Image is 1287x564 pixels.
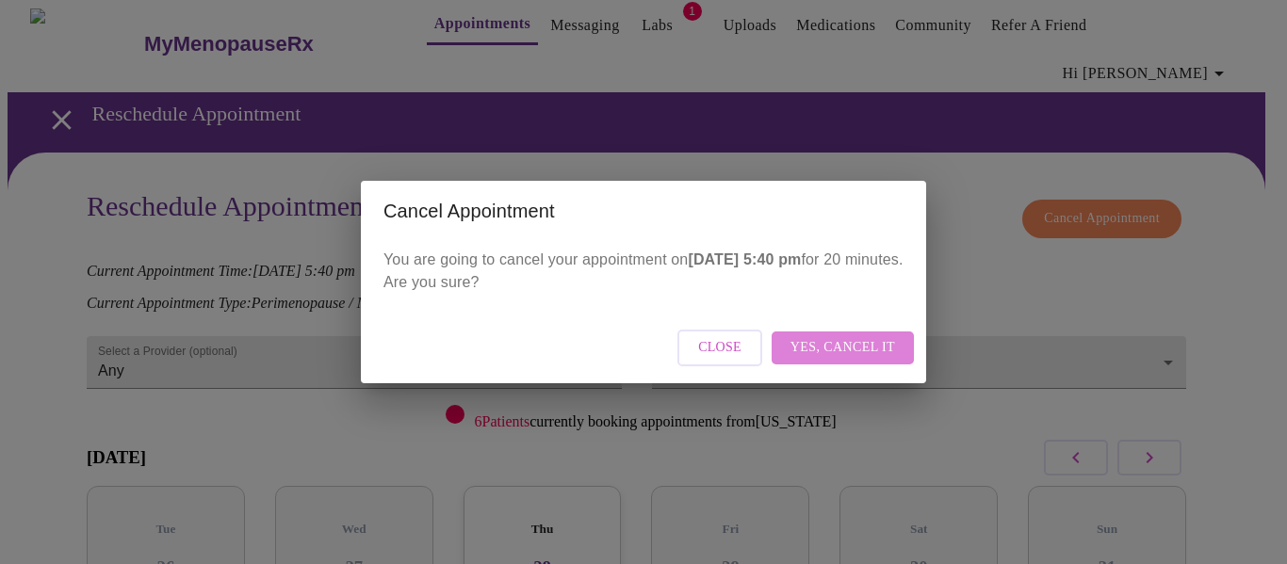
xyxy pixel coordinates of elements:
[790,336,895,360] span: Yes, cancel it
[688,251,801,267] strong: [DATE] 5:40 pm
[383,249,904,294] p: You are going to cancel your appointment on for 20 minutes. Are you sure?
[677,330,762,366] button: Close
[698,336,741,360] span: Close
[383,196,904,226] h2: Cancel Appointment
[772,331,914,364] button: Yes, cancel it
